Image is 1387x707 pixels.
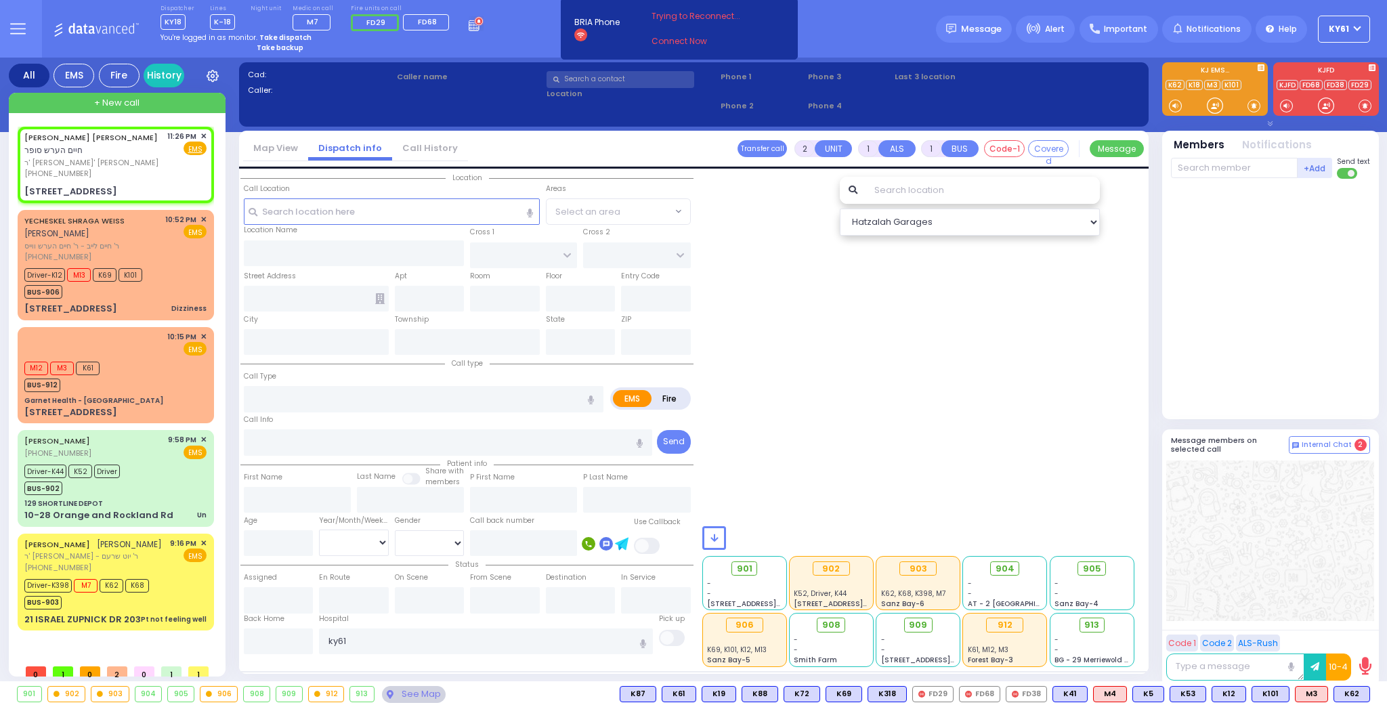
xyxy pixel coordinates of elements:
[251,5,281,13] label: Night unit
[448,559,486,570] span: Status
[881,645,885,655] span: -
[395,314,429,325] label: Township
[1170,686,1206,702] div: BLS
[1104,23,1147,35] span: Important
[357,471,396,482] label: Last Name
[959,686,1000,702] div: FD68
[161,33,257,43] span: You're logged in as monitor.
[244,184,290,194] label: Call Location
[555,205,620,219] span: Select an area
[918,691,925,698] img: red-radio-icon.svg
[659,614,685,624] label: Pick up
[244,271,296,282] label: Street Address
[1084,618,1099,632] span: 913
[1289,436,1370,454] button: Internal Chat 2
[652,10,759,22] span: Trying to Reconnect...
[1093,686,1127,702] div: ALS
[24,228,89,239] span: [PERSON_NAME]
[210,5,235,13] label: Lines
[440,458,494,469] span: Patient info
[794,588,847,599] span: K52, Driver, K44
[1333,686,1370,702] div: BLS
[1295,686,1328,702] div: ALS
[662,686,696,702] div: K61
[161,14,186,30] span: KY18
[621,572,656,583] label: In Service
[784,686,820,702] div: K72
[167,332,196,342] span: 10:15 PM
[881,588,945,599] span: K62, K68, K398, M7
[1171,436,1289,454] h5: Message members on selected call
[1054,599,1098,609] span: Sanz Bay-4
[1054,645,1059,655] span: -
[1052,686,1088,702] div: BLS
[200,434,207,446] span: ✕
[392,142,468,154] a: Call History
[1277,80,1298,90] a: KJFD
[895,71,1017,83] label: Last 3 location
[100,579,123,593] span: K62
[161,666,182,677] span: 1
[184,446,207,459] span: EMS
[574,16,620,28] span: BRIA Phone
[24,362,48,375] span: M12
[395,515,421,526] label: Gender
[165,215,196,225] span: 10:52 PM
[822,618,840,632] span: 908
[200,214,207,226] span: ✕
[319,628,653,654] input: Search hospital
[168,435,196,445] span: 9:58 PM
[97,538,162,550] span: [PERSON_NAME]
[319,614,349,624] label: Hospital
[184,342,207,356] span: EMS
[794,645,798,655] span: -
[24,435,90,446] a: [PERSON_NAME]
[941,140,979,157] button: BUS
[24,215,125,226] a: YECHESKEL SHRAGA WEISS
[794,655,837,665] span: Smith Farm
[868,686,907,702] div: BLS
[425,477,460,487] span: members
[707,578,711,588] span: -
[1006,686,1047,702] div: FD38
[24,157,163,169] span: ר' [PERSON_NAME]' [PERSON_NAME]
[1252,686,1289,702] div: BLS
[99,64,140,87] div: Fire
[107,666,127,677] span: 2
[1171,158,1298,178] input: Search member
[244,371,276,382] label: Call Type
[167,131,196,142] span: 11:26 PM
[24,448,91,458] span: [PHONE_NUMBER]
[1236,635,1280,651] button: ALS-Rush
[445,358,490,368] span: Call type
[621,314,631,325] label: ZIP
[24,509,173,522] div: 10-28 Orange and Rockland Rd
[826,686,862,702] div: BLS
[1326,654,1351,681] button: 10-4
[961,22,1002,36] span: Message
[248,85,393,96] label: Caller:
[170,538,196,549] span: 9:16 PM
[707,645,767,655] span: K69, K101, K12, M13
[48,687,85,702] div: 902
[91,687,129,702] div: 903
[68,465,92,478] span: K52
[1170,686,1206,702] div: K53
[93,268,116,282] span: K69
[784,686,820,702] div: BLS
[259,33,312,43] strong: Take dispatch
[309,687,344,702] div: 912
[1162,67,1268,77] label: KJ EMS...
[94,96,140,110] span: + New call
[470,515,534,526] label: Call back number
[168,687,194,702] div: 905
[1295,686,1328,702] div: M3
[171,303,207,314] div: Dizziness
[1132,686,1164,702] div: BLS
[200,131,207,142] span: ✕
[76,362,100,375] span: K61
[80,666,100,677] span: 0
[351,5,454,13] label: Fire units on call
[257,43,303,53] strong: Take backup
[968,588,972,599] span: -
